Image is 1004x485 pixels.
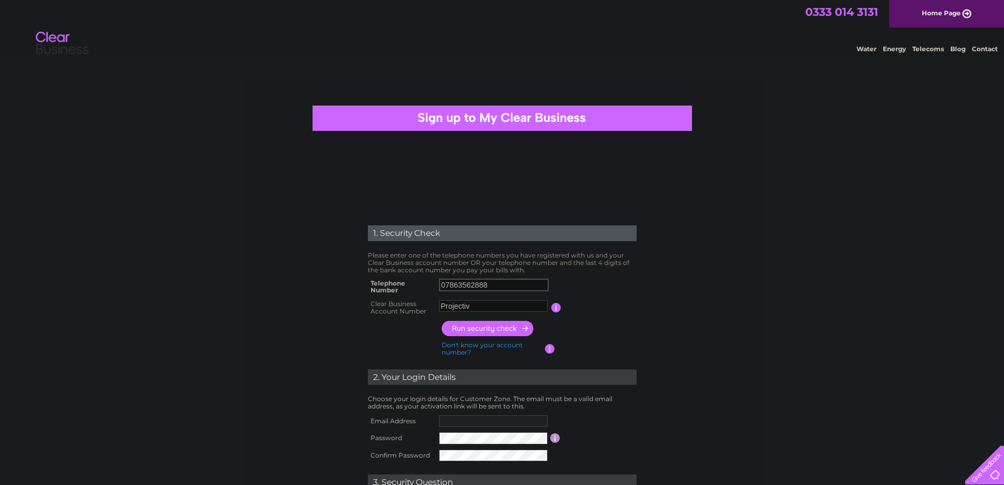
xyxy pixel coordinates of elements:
[254,6,752,51] div: Clear Business is a trading name of Verastar Limited (registered in [GEOGRAPHIC_DATA] No. 3667643...
[950,45,966,53] a: Blog
[365,413,437,430] th: Email Address
[365,297,437,318] th: Clear Business Account Number
[365,249,639,276] td: Please enter one of the telephone numbers you have registered with us and your Clear Business acc...
[365,393,639,413] td: Choose your login details for Customer Zone. The email must be a valid email address, as your act...
[551,303,561,312] input: Information
[912,45,944,53] a: Telecoms
[368,225,637,241] div: 1. Security Check
[883,45,906,53] a: Energy
[805,5,878,18] a: 0333 014 3131
[856,45,876,53] a: Water
[35,27,89,60] img: logo.png
[545,344,555,354] input: Information
[442,341,523,356] a: Don't know your account number?
[365,447,437,464] th: Confirm Password
[972,45,998,53] a: Contact
[550,433,560,443] input: Information
[365,430,437,447] th: Password
[365,276,437,297] th: Telephone Number
[368,369,637,385] div: 2. Your Login Details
